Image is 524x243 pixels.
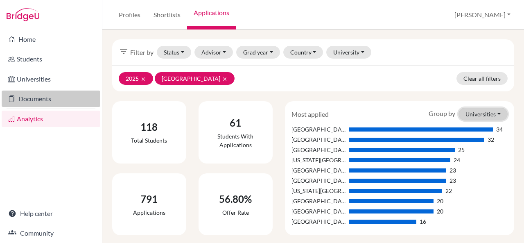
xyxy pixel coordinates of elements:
[437,207,443,216] div: 20
[458,108,508,120] button: Universities
[291,207,346,216] div: [GEOGRAPHIC_DATA][US_STATE] at [GEOGRAPHIC_DATA]
[291,176,346,185] div: [GEOGRAPHIC_DATA][US_STATE]
[291,217,346,226] div: [GEOGRAPHIC_DATA][US_STATE], [GEOGRAPHIC_DATA]
[488,135,494,144] div: 32
[449,166,456,175] div: 23
[133,208,165,217] div: Applications
[437,197,443,205] div: 20
[2,31,100,48] a: Home
[291,135,346,144] div: [GEOGRAPHIC_DATA], [GEOGRAPHIC_DATA]
[291,125,346,134] div: [GEOGRAPHIC_DATA]
[157,46,191,59] button: Status
[119,72,153,85] button: 2025clear
[422,108,514,120] div: Group by
[2,111,100,127] a: Analytics
[236,46,280,59] button: Grad year
[2,71,100,87] a: Universities
[420,217,426,226] div: 16
[496,125,503,134] div: 34
[219,208,252,217] div: Offer rate
[222,76,228,82] i: clear
[326,46,371,59] button: University
[119,46,129,56] i: filter_list
[291,186,346,195] div: [US_STATE][GEOGRAPHIC_DATA]
[7,8,39,21] img: Bridge-U
[458,145,465,154] div: 25
[451,7,514,23] button: [PERSON_NAME]
[2,225,100,241] a: Community
[445,186,452,195] div: 22
[454,156,460,164] div: 24
[140,76,146,82] i: clear
[291,166,346,175] div: [GEOGRAPHIC_DATA]
[133,192,165,207] div: 791
[285,109,335,119] div: Most applied
[283,46,323,59] button: Country
[131,136,167,145] div: Total students
[456,72,508,85] a: Clear all filters
[449,176,456,185] div: 23
[205,132,266,149] div: Students with applications
[194,46,233,59] button: Advisor
[131,120,167,134] div: 118
[2,91,100,107] a: Documents
[291,197,346,205] div: [GEOGRAPHIC_DATA][US_STATE]
[2,51,100,67] a: Students
[291,145,346,154] div: [GEOGRAPHIC_DATA][US_STATE]–[GEOGRAPHIC_DATA]
[130,48,154,57] span: Filter by
[291,156,346,164] div: [US_STATE][GEOGRAPHIC_DATA], [GEOGRAPHIC_DATA]
[205,116,266,130] div: 61
[219,192,252,207] div: 56.80%
[155,72,235,85] button: [GEOGRAPHIC_DATA]clear
[2,205,100,222] a: Help center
